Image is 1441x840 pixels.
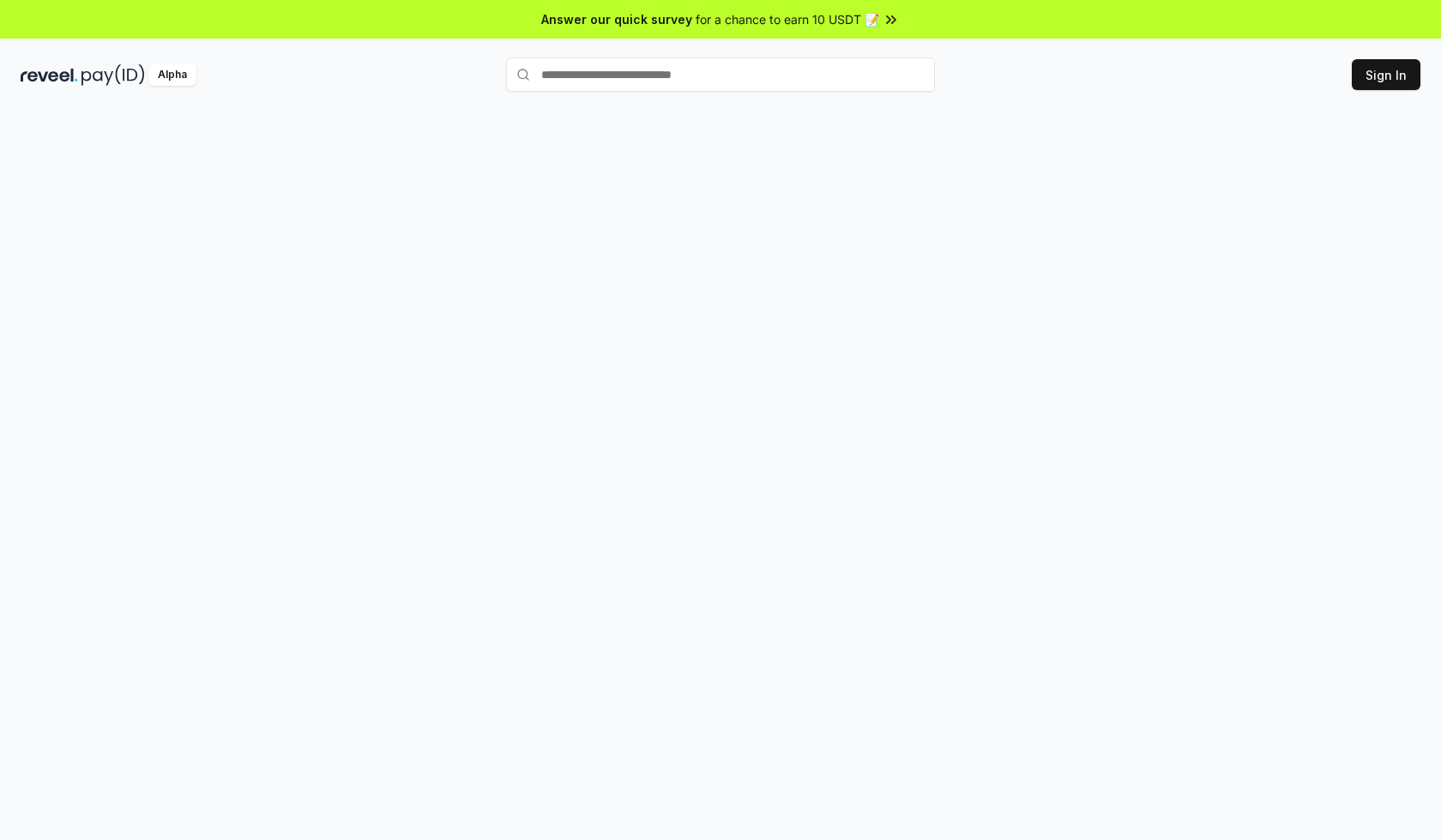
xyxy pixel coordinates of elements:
[148,64,196,86] div: Alpha
[541,10,692,28] span: Answer our quick survey
[1352,59,1420,90] button: Sign In
[696,10,879,28] span: for a chance to earn 10 USDT 📝
[81,64,145,86] img: pay_id
[21,64,78,86] img: reveel_dark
